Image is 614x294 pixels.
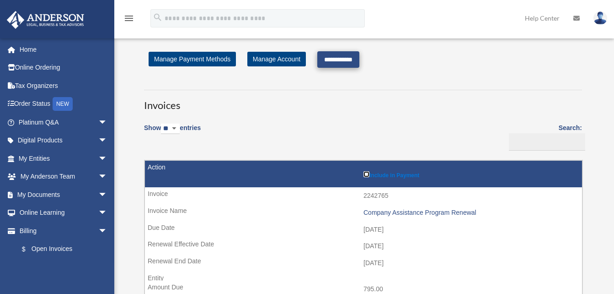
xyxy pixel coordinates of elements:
[98,149,117,168] span: arrow_drop_down
[145,187,582,205] td: 2242765
[6,113,121,131] a: Platinum Q&Aarrow_drop_down
[98,113,117,132] span: arrow_drop_down
[123,13,134,24] i: menu
[6,95,121,114] a: Order StatusNEW
[363,169,577,179] label: Include in Payment
[144,90,582,113] h3: Invoices
[363,171,369,177] input: Include in Payment
[98,185,117,204] span: arrow_drop_down
[98,168,117,186] span: arrow_drop_down
[161,124,180,134] select: Showentries
[144,122,201,143] label: Show entries
[98,204,117,223] span: arrow_drop_down
[149,52,236,66] a: Manage Payment Methods
[6,40,121,59] a: Home
[6,185,121,204] a: My Documentsarrow_drop_down
[153,12,163,22] i: search
[6,204,121,222] a: Online Learningarrow_drop_down
[6,168,121,186] a: My Anderson Teamarrow_drop_down
[247,52,306,66] a: Manage Account
[363,209,577,217] div: Company Assistance Program Renewal
[593,11,607,25] img: User Pic
[98,131,117,150] span: arrow_drop_down
[98,222,117,240] span: arrow_drop_down
[509,133,585,151] input: Search:
[53,97,73,111] div: NEW
[6,131,121,150] a: Digital Productsarrow_drop_down
[123,16,134,24] a: menu
[6,222,117,240] a: Billingarrow_drop_down
[506,122,582,151] label: Search:
[6,59,121,77] a: Online Ordering
[145,238,582,255] td: [DATE]
[27,244,32,255] span: $
[145,221,582,239] td: [DATE]
[13,240,112,259] a: $Open Invoices
[13,258,117,277] a: Past Invoices
[6,149,121,168] a: My Entitiesarrow_drop_down
[4,11,87,29] img: Anderson Advisors Platinum Portal
[6,76,121,95] a: Tax Organizers
[145,255,582,272] td: [DATE]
